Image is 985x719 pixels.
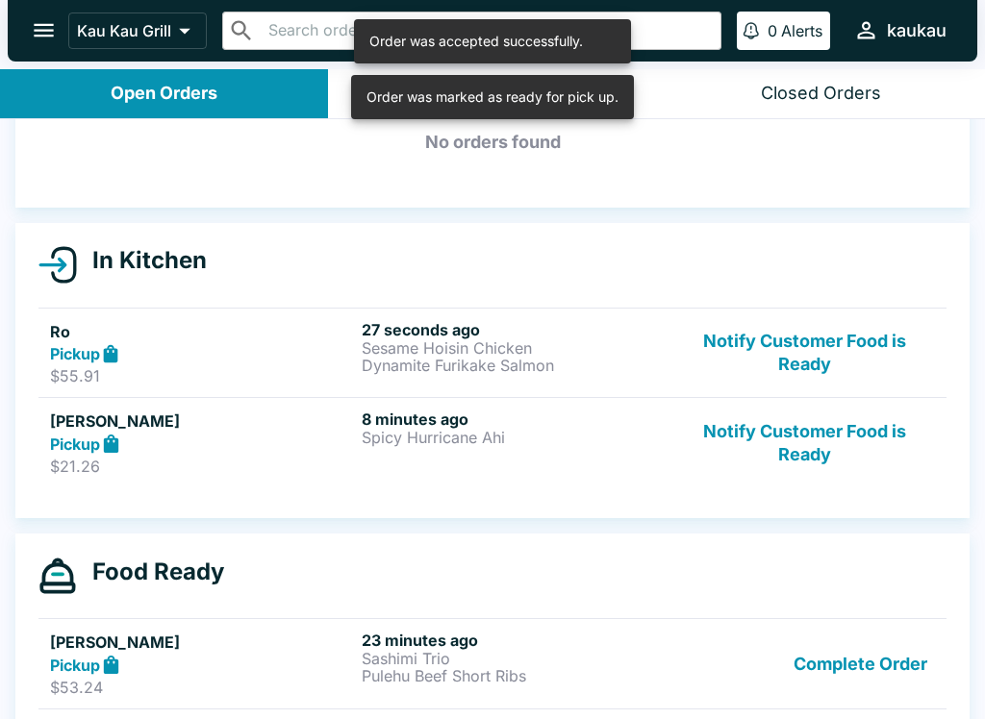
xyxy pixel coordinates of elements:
button: Kau Kau Grill [68,12,207,49]
h5: [PERSON_NAME] [50,409,354,433]
h5: [PERSON_NAME] [50,631,354,654]
p: Kau Kau Grill [77,21,171,40]
h4: In Kitchen [77,246,207,275]
div: Order was marked as ready for pick up. [366,81,619,113]
h6: 23 minutes ago [362,631,666,650]
p: Dynamite Furikake Salmon [362,357,666,374]
a: [PERSON_NAME]Pickup$53.2423 minutes agoSashimi TrioPulehu Beef Short RibsComplete Order [38,618,947,708]
button: Notify Customer Food is Ready [674,320,935,386]
p: $53.24 [50,678,354,697]
p: Spicy Hurricane Ahi [362,429,666,446]
p: Alerts [781,21,822,40]
h6: 27 seconds ago [362,320,666,339]
button: Notify Customer Food is Ready [674,409,935,476]
h4: Food Ready [77,558,224,586]
div: kaukau [887,19,947,42]
p: Pulehu Beef Short Ribs [362,667,666,684]
div: Closed Orders [761,83,881,105]
p: Sashimi Trio [362,650,666,667]
h6: 8 minutes ago [362,409,666,429]
p: Sesame Hoisin Chicken [362,339,666,357]
div: Order was accepted successfully. [369,25,583,58]
a: [PERSON_NAME]Pickup$21.268 minutes agoSpicy Hurricane AhiNotify Customer Food is Ready [38,397,947,487]
strong: Pickup [50,344,100,363]
strong: Pickup [50,434,100,454]
h5: Ro [50,320,354,343]
button: open drawer [19,6,68,55]
p: 0 [768,21,777,40]
button: Complete Order [786,631,935,697]
p: $21.26 [50,457,354,476]
h5: No orders found [38,108,947,177]
input: Search orders by name or phone number [263,17,713,44]
button: kaukau [846,10,954,51]
strong: Pickup [50,656,100,675]
a: RoPickup$55.9127 seconds agoSesame Hoisin ChickenDynamite Furikake SalmonNotify Customer Food is ... [38,308,947,398]
div: Open Orders [111,83,217,105]
p: $55.91 [50,366,354,385]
